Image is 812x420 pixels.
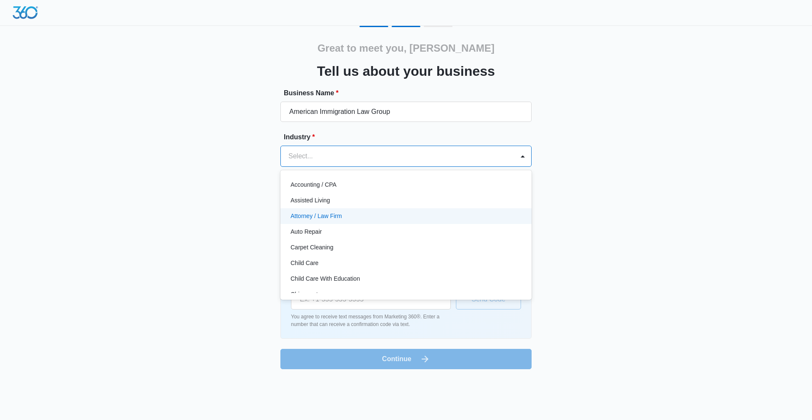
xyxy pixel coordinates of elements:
p: Accounting / CPA [291,180,337,189]
p: Chiropractor [291,290,323,299]
h3: Tell us about your business [317,61,495,81]
p: Assisted Living [291,196,330,205]
p: Carpet Cleaning [291,243,333,252]
p: You agree to receive text messages from Marketing 360®. Enter a number that can receive a confirm... [291,313,451,328]
p: Child Care [291,259,318,268]
p: Auto Repair [291,227,322,236]
input: e.g. Jane's Plumbing [280,102,532,122]
p: Child Care With Education [291,274,360,283]
h2: Great to meet you, [PERSON_NAME] [318,41,495,56]
p: Attorney / Law Firm [291,212,342,221]
label: Business Name [284,88,535,98]
label: Industry [284,132,535,142]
